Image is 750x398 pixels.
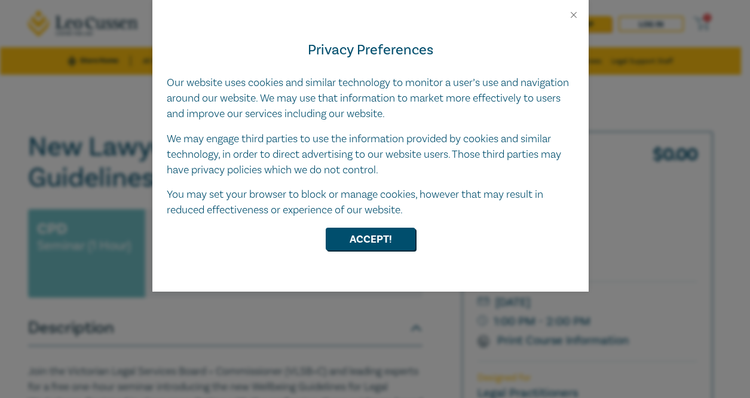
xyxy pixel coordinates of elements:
p: We may engage third parties to use the information provided by cookies and similar technology, in... [167,131,574,178]
p: You may set your browser to block or manage cookies, however that may result in reduced effective... [167,187,574,218]
button: Close [568,10,579,20]
h4: Privacy Preferences [167,39,574,61]
p: Our website uses cookies and similar technology to monitor a user’s use and navigation around our... [167,75,574,122]
button: Accept! [326,228,415,250]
